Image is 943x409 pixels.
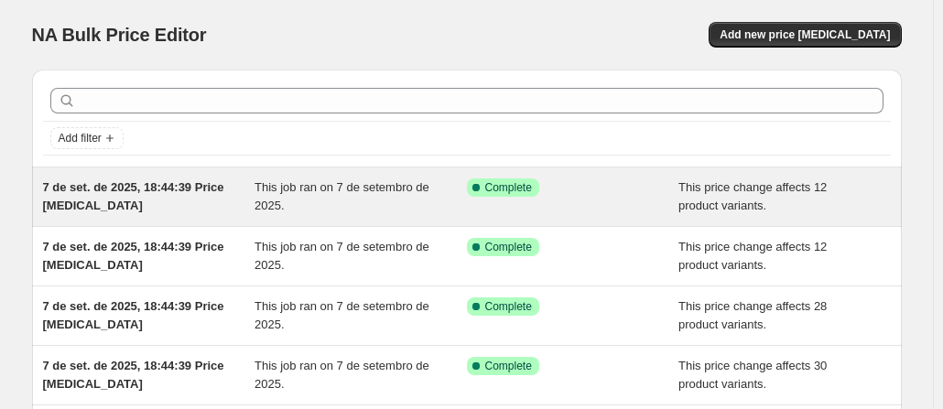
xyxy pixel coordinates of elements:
[255,359,429,391] span: This job ran on 7 de setembro de 2025.
[43,180,224,212] span: 7 de set. de 2025, 18:44:39 Price [MEDICAL_DATA]
[255,180,429,212] span: This job ran on 7 de setembro de 2025.
[255,240,429,272] span: This job ran on 7 de setembro de 2025.
[678,180,827,212] span: This price change affects 12 product variants.
[32,25,207,45] span: NA Bulk Price Editor
[43,240,224,272] span: 7 de set. de 2025, 18:44:39 Price [MEDICAL_DATA]
[678,299,827,331] span: This price change affects 28 product variants.
[59,131,102,145] span: Add filter
[485,240,532,254] span: Complete
[678,240,827,272] span: This price change affects 12 product variants.
[485,299,532,314] span: Complete
[43,299,224,331] span: 7 de set. de 2025, 18:44:39 Price [MEDICAL_DATA]
[50,127,124,149] button: Add filter
[485,359,532,373] span: Complete
[709,22,901,48] button: Add new price [MEDICAL_DATA]
[43,359,224,391] span: 7 de set. de 2025, 18:44:39 Price [MEDICAL_DATA]
[678,359,827,391] span: This price change affects 30 product variants.
[255,299,429,331] span: This job ran on 7 de setembro de 2025.
[720,27,890,42] span: Add new price [MEDICAL_DATA]
[485,180,532,195] span: Complete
